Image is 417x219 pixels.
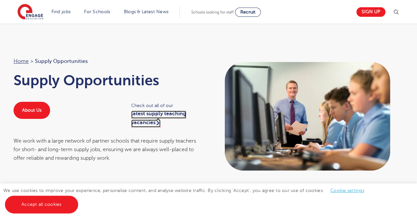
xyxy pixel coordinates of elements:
[30,58,33,64] span: >
[3,188,371,207] span: We use cookies to improve your experience, personalise content, and analyse website traffic. By c...
[131,102,202,109] span: Check out all of our
[14,102,50,119] a: About Us
[51,9,71,14] a: Find jobs
[240,10,255,14] span: Recruit
[14,72,202,89] h1: Supply Opportunities
[84,9,110,14] a: For Schools
[356,7,385,17] a: Sign up
[124,9,169,14] a: Blogs & Latest News
[235,8,261,17] a: Recruit
[14,137,202,163] div: We work with a large network of partner schools that require supply teachers for short- and long-...
[131,111,186,127] a: latest supply teaching vacancies
[330,188,364,193] a: Cookie settings
[14,57,202,66] nav: breadcrumb
[14,58,29,64] a: Home
[5,196,78,213] a: Accept all cookies
[35,57,88,66] span: Supply Opportunities
[17,4,43,20] img: Engage Education
[191,10,234,14] span: Schools looking for staff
